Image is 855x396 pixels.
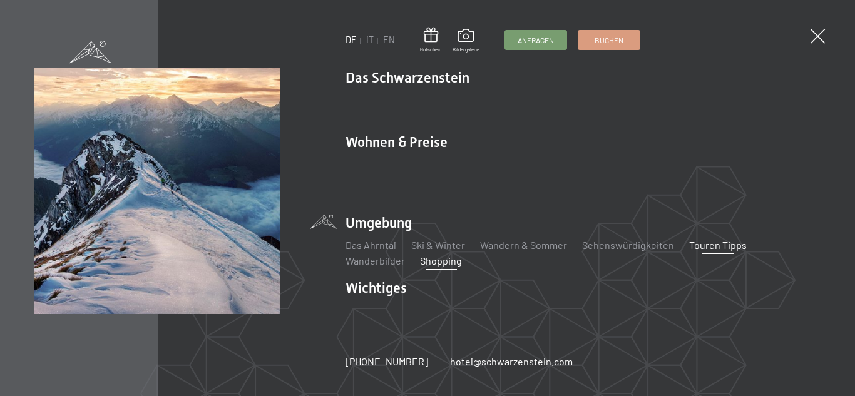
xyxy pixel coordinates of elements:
span: Anfragen [518,35,554,46]
a: hotel@schwarzenstein.com [450,355,573,368]
a: Gutschein [420,28,441,53]
a: Touren Tipps [689,239,747,251]
a: Shopping [420,255,462,267]
a: EN [383,34,395,45]
a: Wanderbilder [346,255,405,267]
a: Ski & Winter [411,239,465,251]
a: Sehenswürdigkeiten [582,239,674,251]
a: Wandern & Sommer [480,239,567,251]
a: IT [366,34,374,45]
a: Bildergalerie [453,29,479,53]
a: Anfragen [505,31,566,49]
span: [PHONE_NUMBER] [346,355,428,367]
a: Das Ahrntal [346,239,396,251]
a: Buchen [578,31,640,49]
a: DE [346,34,357,45]
span: Bildergalerie [453,46,479,53]
a: [PHONE_NUMBER] [346,355,428,368]
span: Gutschein [420,46,441,53]
span: Buchen [595,35,623,46]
